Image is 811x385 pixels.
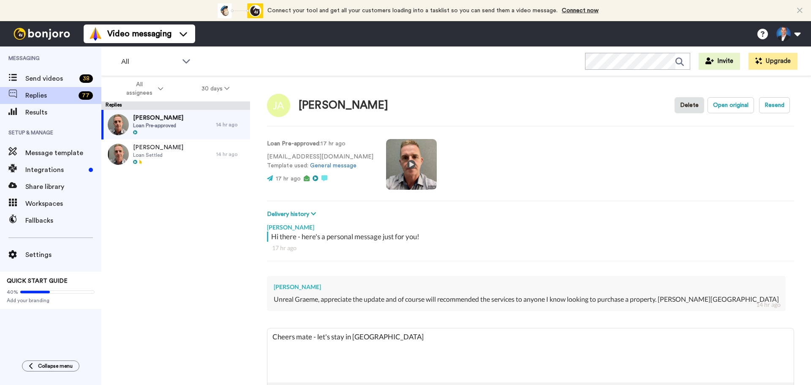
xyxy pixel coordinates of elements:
[267,94,290,117] img: Image of Jordan Arazi
[276,176,301,182] span: 17 hr ago
[267,8,558,14] span: Connect your tool and get all your customers loading into a tasklist so you can send them a video...
[699,53,740,70] button: Invite
[107,28,171,40] span: Video messaging
[562,8,599,14] a: Connect now
[216,151,246,158] div: 14 hr ago
[133,152,183,158] span: Loan Settled
[217,3,263,18] div: animation
[267,219,794,232] div: [PERSON_NAME]
[103,77,182,101] button: All assignees
[25,74,76,84] span: Send videos
[274,295,779,304] div: Unreal Graeme, appreciate the update and of course will recommended the services to anyone I know...
[267,139,373,148] p: : 17 hr ago
[759,97,790,113] button: Resend
[267,153,373,170] p: [EMAIL_ADDRESS][DOMAIN_NAME] Template used:
[216,121,246,128] div: 14 hr ago
[274,283,779,291] div: [PERSON_NAME]
[108,144,129,165] img: f4dc085f-9b1c-4997-82f3-f6d2ca80fd8f-thumb.jpg
[756,300,781,309] div: 14 hr ago
[133,122,183,129] span: Loan Pre-approved
[299,99,388,112] div: [PERSON_NAME]
[79,74,93,83] div: 38
[310,163,357,169] a: General message
[101,101,250,110] div: Replies
[267,328,794,382] textarea: Cheers mate - let's stay in [GEOGRAPHIC_DATA]
[708,97,754,113] button: Open original
[10,28,73,40] img: bj-logo-header-white.svg
[25,216,101,226] span: Fallbacks
[182,81,249,96] button: 30 days
[25,250,101,260] span: Settings
[675,97,704,113] button: Delete
[7,289,18,295] span: 40%
[25,90,75,101] span: Replies
[133,143,183,152] span: [PERSON_NAME]
[89,27,102,41] img: vm-color.svg
[25,199,101,209] span: Workspaces
[122,80,156,97] span: All assignees
[25,107,101,117] span: Results
[101,139,250,169] a: [PERSON_NAME]Loan Settled14 hr ago
[272,244,789,252] div: 17 hr ago
[25,165,85,175] span: Integrations
[133,114,183,122] span: [PERSON_NAME]
[22,360,79,371] button: Collapse menu
[25,148,101,158] span: Message template
[108,114,129,135] img: d658d698-ca8a-4e60-9a24-af3edd18a3d7-thumb.jpg
[121,57,178,67] span: All
[101,110,250,139] a: [PERSON_NAME]Loan Pre-approved14 hr ago
[267,210,318,219] button: Delivery history
[748,53,797,70] button: Upgrade
[7,278,68,284] span: QUICK START GUIDE
[38,363,73,369] span: Collapse menu
[25,182,101,192] span: Share library
[79,91,93,100] div: 77
[7,297,95,304] span: Add your branding
[271,232,792,242] div: Hi there - here's a personal message just for you!
[267,141,319,147] strong: Loan Pre-approved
